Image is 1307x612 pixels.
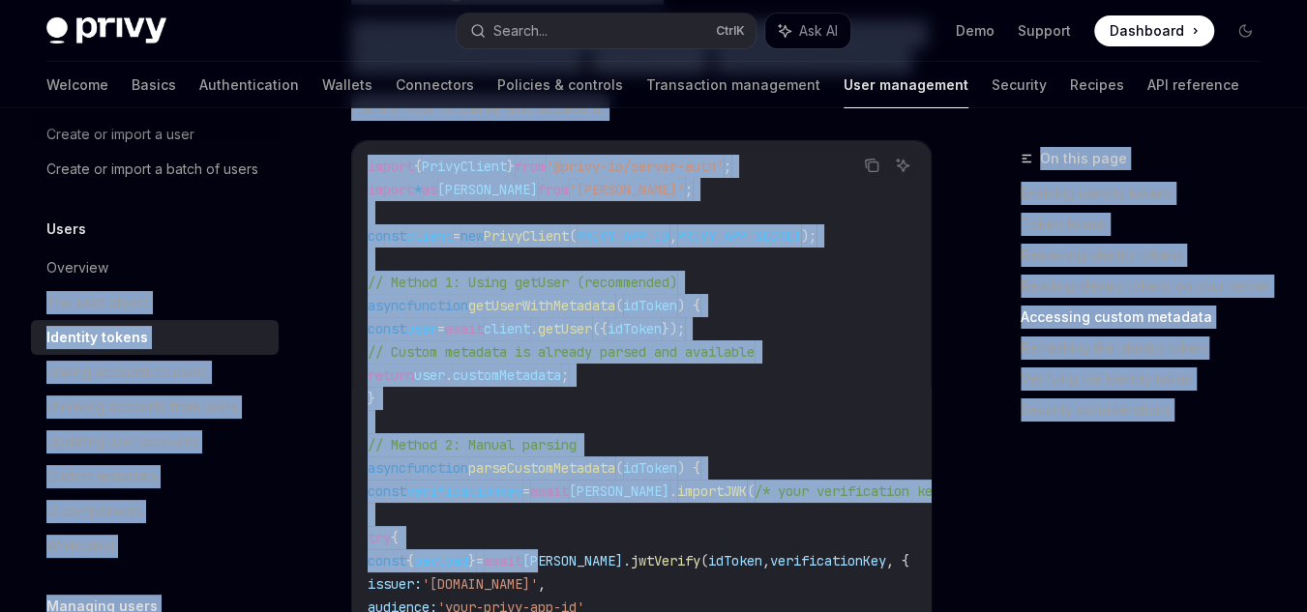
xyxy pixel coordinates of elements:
a: Reading identity tokens on your server [1021,271,1276,302]
span: } [507,158,515,175]
span: , [762,552,770,569]
a: Policies & controls [497,62,623,108]
a: Identity tokens [31,320,279,355]
span: const [368,552,406,569]
div: Updating user accounts [46,430,198,453]
span: PRIVY_APP_ID [577,227,669,245]
span: client [406,227,453,245]
a: Overview [31,250,279,285]
span: = [453,227,460,245]
span: PRIVY_APP_SECRET [677,227,801,245]
a: Linking accounts to users [31,355,279,390]
span: function [406,459,468,477]
span: ) { [677,459,700,477]
span: from [515,158,546,175]
span: await [445,320,484,337]
span: ({ [592,320,608,337]
span: const [368,482,406,500]
button: Search...CtrlK [457,14,757,48]
a: Authentication [199,62,299,108]
span: '[PERSON_NAME]' [569,181,685,198]
span: { [414,158,422,175]
button: Copy the contents from the code block [859,153,884,178]
span: PrivyClient [484,227,569,245]
span: importJWK [677,482,747,500]
span: ( [615,459,623,477]
span: // Custom metadata is already parsed and available [368,343,755,361]
span: idToken [623,459,677,477]
a: Security [992,62,1047,108]
div: UI components [46,500,142,523]
span: ( [615,297,623,314]
h5: Users [46,218,86,241]
span: async [368,459,406,477]
span: parseCustomMetadata [468,459,615,477]
a: Transaction management [646,62,820,108]
span: // Method 2: Manual parsing [368,436,577,453]
span: ( [700,552,708,569]
span: client [484,320,530,337]
span: try [368,529,391,546]
span: await [530,482,569,500]
span: getUserWithMetadata [468,297,615,314]
span: . [623,552,631,569]
button: Ask AI [890,153,915,178]
a: Whitelabel [31,529,279,564]
a: Updating user accounts [31,424,279,459]
span: async [368,297,406,314]
span: new [460,227,484,245]
span: On this page [1040,147,1127,170]
a: Connectors [396,62,474,108]
span: from [538,181,569,198]
span: [PERSON_NAME] [522,552,623,569]
span: const [368,227,406,245]
a: Dashboard [1094,15,1214,46]
span: ); [801,227,817,245]
span: ( [747,482,755,500]
span: . [445,366,453,384]
span: /* your verification key */ [755,482,964,500]
span: ) { [677,297,700,314]
span: issuer: [368,575,422,593]
a: Token format [1021,209,1276,240]
span: function [406,297,468,314]
div: Unlinking accounts from users [46,395,238,419]
div: Search... [493,19,548,43]
span: customMetadata [453,366,561,384]
span: } [468,552,476,569]
a: Verifying the identity token [1021,364,1276,394]
span: idToken [608,320,662,337]
span: = [522,482,530,500]
span: payload [414,552,468,569]
span: = [437,320,445,337]
img: dark logo [46,17,166,44]
a: UI components [31,494,279,529]
a: Wallets [322,62,372,108]
span: , { [886,552,909,569]
a: Basics [132,62,176,108]
span: import [368,181,414,198]
span: ; [724,158,731,175]
a: The user object [31,285,279,320]
div: Whitelabel [46,535,114,558]
span: }); [662,320,685,337]
a: Welcome [46,62,108,108]
span: . [669,482,677,500]
a: Accessing custom metadata [1021,302,1276,333]
span: verificationKey [770,552,886,569]
div: Create or import a batch of users [46,158,258,181]
span: // Method 1: Using getUser (recommended) [368,274,677,291]
span: = [476,552,484,569]
span: idToken [708,552,762,569]
a: Create or import a batch of users [31,152,279,187]
div: Linking accounts to users [46,361,208,384]
a: Demo [956,21,995,41]
button: Ask AI [765,14,850,48]
span: const [368,320,406,337]
span: , [538,575,546,593]
span: '[DOMAIN_NAME]' [422,575,538,593]
a: Recipes [1070,62,1124,108]
span: import [368,158,414,175]
span: ; [561,366,569,384]
a: Enabling identity tokens [1021,178,1276,209]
